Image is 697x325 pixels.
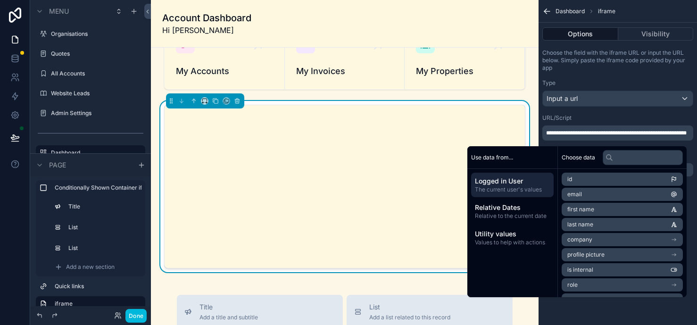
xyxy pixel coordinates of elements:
label: Quick links [55,283,138,290]
span: Choose data [562,154,595,161]
label: URL/Script [542,114,572,122]
label: Conditionally Shown Container if any accounts require DDA [55,184,141,192]
label: All Accounts [51,70,140,77]
span: Add a title and subtitle [199,314,258,321]
span: Hi [PERSON_NAME] [162,25,251,36]
span: Add a list related to this record [369,314,450,321]
button: Input a url [542,91,693,107]
span: Values to help with actions [475,239,550,246]
label: Dashboard [51,149,140,157]
label: Title [68,203,136,210]
h1: Account Dashboard [162,11,251,25]
p: Choose the field with the iframe URL or input the URL below. Simply paste the iframe code provide... [542,49,693,72]
span: Title [199,302,258,312]
span: iframe [598,8,615,15]
label: List [68,244,136,252]
span: The current user's values [475,186,550,193]
label: Organisations [51,30,140,38]
span: Utility values [475,229,550,239]
div: scrollable content [30,176,151,306]
span: List [369,302,450,312]
span: Menu [49,7,69,16]
div: scrollable content [467,169,557,254]
span: Use data from... [471,154,513,161]
label: iframe [55,300,138,308]
span: Add a new section [66,263,115,271]
span: Logged in User [475,176,550,186]
button: Options [542,27,618,41]
span: Page [49,160,66,170]
button: Visibility [618,27,694,41]
label: Quotes [51,50,140,58]
span: Dashboard [556,8,585,15]
button: Done [125,309,147,323]
div: scrollable content [542,125,693,141]
label: Admin Settings [51,109,140,117]
span: Input a url [547,94,578,103]
span: Relative to the current date [475,212,550,220]
label: Website Leads [51,90,140,97]
span: Relative Dates [475,203,550,212]
label: Type [542,79,556,87]
label: List [68,224,136,231]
